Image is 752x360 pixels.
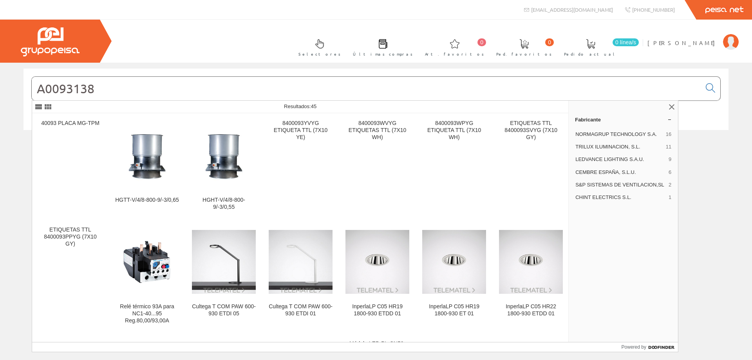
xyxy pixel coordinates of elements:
[115,123,179,187] img: HGTT-V/4/8-800-9/-3/0,65
[545,38,554,46] span: 0
[496,50,552,58] span: Ped. favoritos
[32,77,701,100] input: Buscar...
[499,230,563,294] img: InperlaLP C05 HR22 1800-930 ETDD 01
[477,38,486,46] span: 0
[262,220,339,333] a: Cultega T COM PAW 600-930 ETDI 01 Cultega T COM PAW 600-930 ETDI 01
[186,220,262,333] a: Cultega T COM PAW 600-930 ETDI 05 Cultega T COM PAW 600-930 ETDI 05
[192,303,256,317] div: Cultega T COM PAW 600-930 ETDI 05
[531,6,613,13] span: [EMAIL_ADDRESS][DOMAIN_NAME]
[622,342,678,352] a: Powered by
[613,38,639,46] span: 0 línea/s
[575,143,663,150] span: TRILUX ILUMINACION, S.L.
[269,303,333,317] div: Cultega T COM PAW 600-930 ETDI 01
[416,114,492,220] a: 8400093WPYG ETIQUETA TTL (7X10 WH)
[425,50,484,58] span: Art. favoritos
[23,140,728,147] div: © Grupo Peisa
[499,303,563,317] div: InperlaLP C05 HR22 1800-930 ETDD 01
[353,50,413,58] span: Últimas compras
[422,120,486,141] div: 8400093WPYG ETIQUETA TTL (7X10 WH)
[109,220,185,333] a: Relé térmico 93A para NC1-40...95 Reg.80,00/93,00A Relé térmico 93A para NC1-40...95 Reg.80,00/93...
[192,230,256,294] img: Cultega T COM PAW 600-930 ETDI 05
[345,303,409,317] div: InperlaLP C05 HR19 1800-930 ETDD 01
[345,230,409,294] img: InperlaLP C05 HR19 1800-930 ETDD 01
[564,50,617,58] span: Pedido actual
[192,197,256,211] div: HGHT-V/4/8-800-9/-3/0,55
[345,120,409,141] div: 8400093WVYG ETIQUETAS TTL (7X10 WH)
[569,113,678,126] a: Fabricante
[622,344,646,351] span: Powered by
[38,226,102,248] div: ETIQUETAS TTL 8400093PPYG (7X10 GY)
[339,114,416,220] a: 8400093WVYG ETIQUETAS TTL (7X10 WH)
[575,181,665,188] span: S&P SISTEMAS DE VENTILACION,SL
[109,114,185,220] a: HGTT-V/4/8-800-9/-3/0,65 HGTT-V/4/8-800-9/-3/0,65
[345,340,409,355] div: Módulo LED PL-CN50-COB-1400-935-24D-G2
[115,233,179,290] img: Relé térmico 93A para NC1-40...95 Reg.80,00/93,00A
[575,156,665,163] span: LEDVANCE LIGHTING S.A.U.
[291,33,345,61] a: Selectores
[575,194,665,201] span: CHINT ELECTRICS S.L.
[632,6,675,13] span: [PHONE_NUMBER]
[416,220,492,333] a: InperlaLP C05 HR19 1800-930 ET 01 InperlaLP C05 HR19 1800-930 ET 01
[422,303,486,317] div: InperlaLP C05 HR19 1800-930 ET 01
[493,114,569,220] a: ETIQUETAS TTL 8400093SVYG (7X10 GY)
[666,143,671,150] span: 11
[647,39,719,47] span: [PERSON_NAME]
[669,169,671,176] span: 6
[269,120,333,141] div: 8400093YVYG ETIQUETA TTL (7X10 YE)
[269,230,333,294] img: Cultega T COM PAW 600-930 ETDI 01
[499,120,563,141] div: ETIQUETAS TTL 8400093SVYG (7X10 GY)
[669,194,671,201] span: 1
[21,27,80,56] img: Grupo Peisa
[669,156,671,163] span: 9
[669,181,671,188] span: 2
[32,220,108,333] a: ETIQUETAS TTL 8400093PPYG (7X10 GY)
[575,131,663,138] span: NORMAGRUP TECHNOLOGY S.A.
[666,131,671,138] span: 16
[192,123,256,187] img: HGHT-V/4/8-800-9/-3/0,55
[422,230,486,294] img: InperlaLP C05 HR19 1800-930 ET 01
[493,220,569,333] a: InperlaLP C05 HR22 1800-930 ETDD 01 InperlaLP C05 HR22 1800-930 ETDD 01
[575,169,665,176] span: CEMBRE ESPAÑA, S.L.U.
[647,33,739,40] a: [PERSON_NAME]
[298,50,341,58] span: Selectores
[32,114,108,220] a: 40093 PLACA MG-TPM
[38,120,102,127] div: 40093 PLACA MG-TPM
[115,303,179,324] div: Relé térmico 93A para NC1-40...95 Reg.80,00/93,00A
[262,114,339,220] a: 8400093YVYG ETIQUETA TTL (7X10 YE)
[115,197,179,204] div: HGTT-V/4/8-800-9/-3/0,65
[284,103,316,109] span: Resultados:
[311,103,316,109] span: 45
[186,114,262,220] a: HGHT-V/4/8-800-9/-3/0,55 HGHT-V/4/8-800-9/-3/0,55
[339,220,416,333] a: InperlaLP C05 HR19 1800-930 ETDD 01 InperlaLP C05 HR19 1800-930 ETDD 01
[345,33,417,61] a: Últimas compras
